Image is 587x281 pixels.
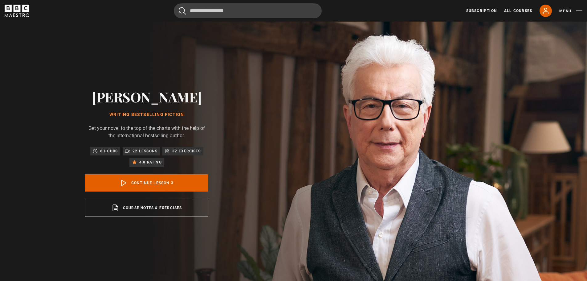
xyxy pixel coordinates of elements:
p: 6 hours [100,148,118,154]
h1: Writing Bestselling Fiction [85,112,208,117]
h2: [PERSON_NAME] [85,89,208,105]
a: Continue lesson 3 [85,174,208,192]
button: Toggle navigation [559,8,582,14]
a: Subscription [466,8,497,14]
a: Course notes & exercises [85,199,208,217]
svg: BBC Maestro [5,5,29,17]
p: 22 lessons [132,148,157,154]
p: 32 exercises [172,148,201,154]
p: 4.8 rating [139,159,162,165]
input: Search [174,3,322,18]
button: Submit the search query [179,7,186,15]
a: All Courses [504,8,532,14]
p: Get your novel to the top of the charts with the help of the international bestselling author. [85,125,208,139]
